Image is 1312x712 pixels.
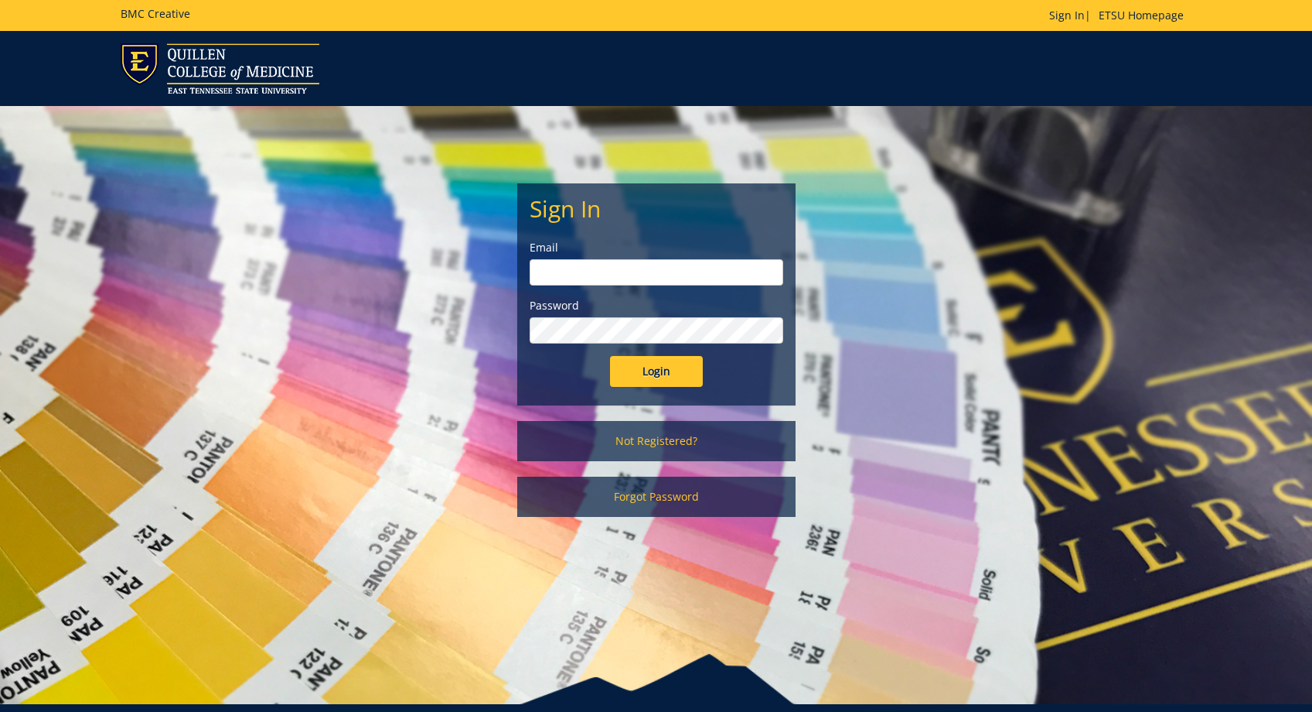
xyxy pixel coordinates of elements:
a: Sign In [1049,8,1085,22]
h2: Sign In [530,196,783,221]
p: | [1049,8,1191,23]
a: ETSU Homepage [1091,8,1191,22]
input: Login [610,356,703,387]
h5: BMC Creative [121,8,190,19]
label: Email [530,240,783,255]
label: Password [530,298,783,313]
a: Not Registered? [517,421,796,461]
a: Forgot Password [517,477,796,517]
img: ETSU logo [121,43,319,94]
